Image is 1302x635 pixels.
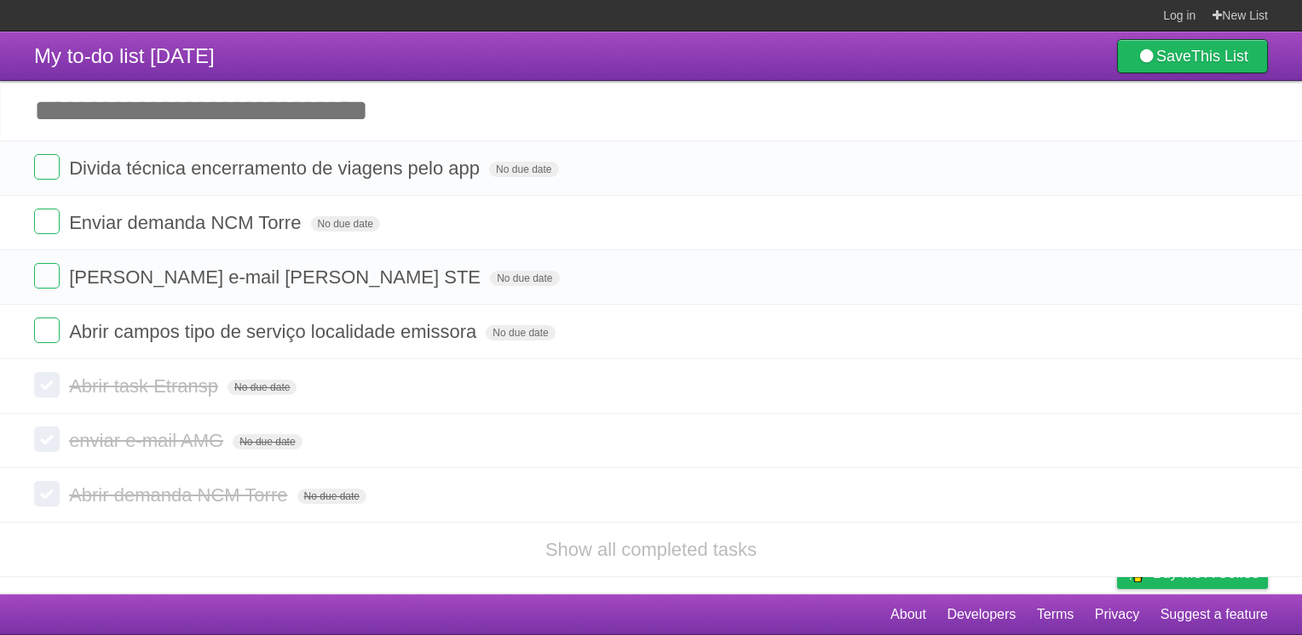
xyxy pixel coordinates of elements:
label: Done [34,209,60,234]
a: Developers [947,598,1016,631]
span: No due date [228,380,297,395]
span: enviar e-mail AMG [69,430,228,451]
label: Done [34,263,60,289]
span: No due date [486,325,555,340]
a: Suggest a feature [1161,598,1268,631]
span: Buy me a coffee [1153,558,1259,588]
b: This List [1191,48,1248,65]
a: Privacy [1095,598,1139,631]
span: Divida técnica encerramento de viagens pelo app [69,157,484,179]
span: No due date [233,434,302,449]
span: No due date [297,489,366,504]
span: Enviar demanda NCM Torre [69,212,305,233]
label: Done [34,426,60,452]
span: No due date [489,162,558,177]
label: Done [34,317,60,343]
span: My to-do list [DATE] [34,44,215,67]
a: Terms [1037,598,1074,631]
a: About [890,598,926,631]
a: Show all completed tasks [545,539,757,560]
span: Abrir demanda NCM Torre [69,484,291,506]
span: No due date [490,271,559,286]
label: Done [34,481,60,506]
span: No due date [311,216,380,232]
a: SaveThis List [1117,39,1268,73]
label: Done [34,372,60,398]
span: [PERSON_NAME] e-mail [PERSON_NAME] STE [69,266,485,288]
span: Abrir task Etransp [69,375,222,397]
label: Done [34,154,60,180]
span: Abrir campos tipo de serviço localidade emissora [69,321,481,342]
